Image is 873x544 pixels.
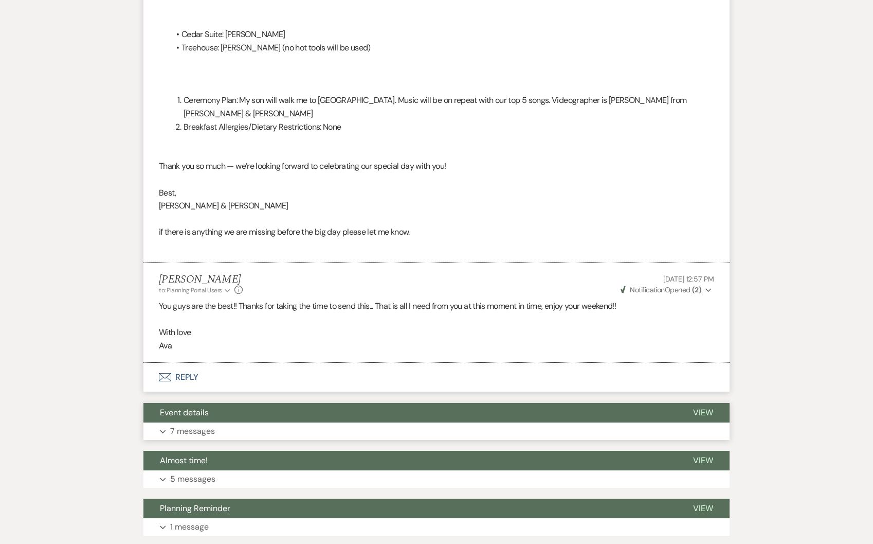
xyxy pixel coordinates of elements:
[159,273,243,286] h5: [PERSON_NAME]
[677,403,730,423] button: View
[143,423,730,440] button: 7 messages
[143,499,677,518] button: Planning Reminder
[169,41,714,55] li: Treehouse: [PERSON_NAME] (no hot tools will be used)
[159,199,714,213] p: [PERSON_NAME] & [PERSON_NAME]
[143,403,677,423] button: Event details
[677,451,730,470] button: View
[159,286,222,294] span: to: Planning Portal Users
[143,363,730,392] button: Reply
[693,407,713,418] span: View
[160,503,230,514] span: Planning Reminder
[171,120,714,134] li: Breakfast Allergies/Dietary Restrictions: None
[159,339,714,353] p: Ava
[693,503,713,514] span: View
[143,470,730,488] button: 5 messages
[159,186,714,200] p: Best,
[143,518,730,536] button: 1 message
[160,455,208,466] span: Almost time!
[693,455,713,466] span: View
[663,274,714,284] span: [DATE] 12:57 PM
[619,285,714,295] button: NotificationOpened (2)
[169,28,714,41] li: Cedar Suite: [PERSON_NAME]
[159,326,714,339] p: With love
[159,225,714,239] p: if there is anything we are missing before the big day please let me know.
[170,425,215,438] p: 7 messages
[159,286,232,295] button: to: Planning Portal Users
[170,472,215,486] p: 5 messages
[160,407,209,418] span: Event details
[171,94,714,120] li: Ceremony Plan: My son will walk me to [GEOGRAPHIC_DATA]. Music will be on repeat with our top 5 s...
[170,520,209,534] p: 1 message
[143,451,677,470] button: Almost time!
[630,285,664,294] span: Notification
[692,285,701,294] strong: ( 2 )
[159,300,714,313] p: You guys are the best!! Thanks for taking the time to send this... That is all I need from you at...
[677,499,730,518] button: View
[159,160,714,173] p: Thank you so much — we’re looking forward to celebrating our special day with you!
[621,285,701,294] span: Opened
